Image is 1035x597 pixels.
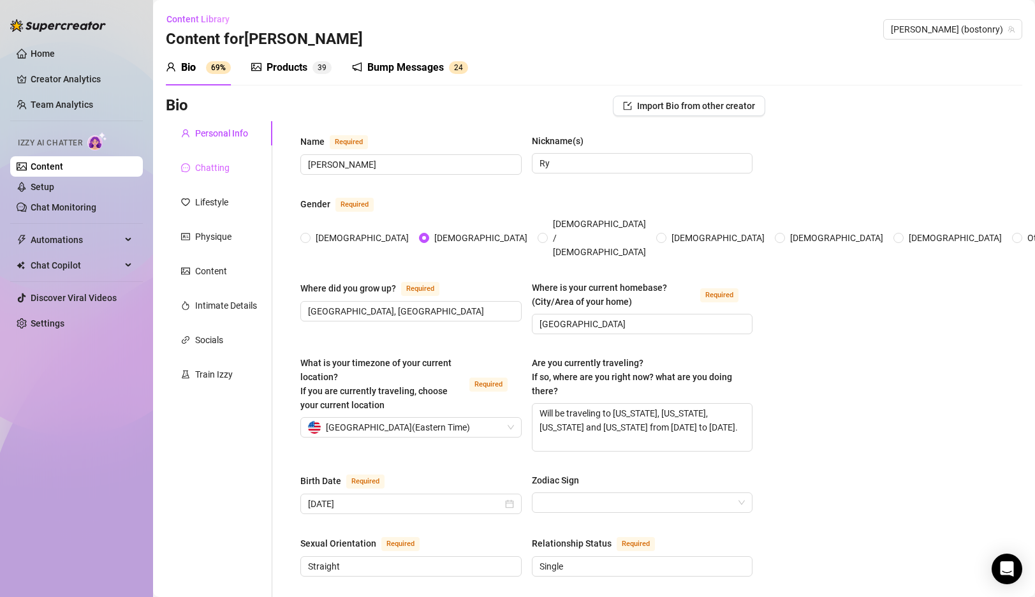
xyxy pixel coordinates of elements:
label: Name [300,134,382,149]
a: Settings [31,318,64,328]
label: Sexual Orientation [300,536,434,551]
div: Content [195,264,227,278]
div: Nickname(s) [532,134,584,148]
span: 3 [318,63,322,72]
span: team [1008,26,1015,33]
div: Bio [181,60,196,75]
span: thunderbolt [17,235,27,245]
label: Zodiac Sign [532,473,588,487]
a: Team Analytics [31,99,93,110]
span: Required [700,288,738,302]
input: Birth Date [308,497,503,511]
div: Physique [195,230,231,244]
sup: 39 [312,61,332,74]
span: Automations [31,230,121,250]
span: Required [330,135,368,149]
span: picture [251,62,261,72]
span: Required [381,537,420,551]
label: Where is your current homebase? (City/Area of your home) [532,281,753,309]
span: user [181,129,190,138]
div: Intimate Details [195,298,257,313]
span: message [181,163,190,172]
div: Relationship Status [532,536,612,550]
span: [DEMOGRAPHIC_DATA] [904,231,1007,245]
span: Content Library [166,14,230,24]
span: Chat Copilot [31,255,121,276]
img: logo-BBDzfeDw.svg [10,19,106,32]
div: Personal Info [195,126,248,140]
span: user [166,62,176,72]
input: Sexual Orientation [308,559,511,573]
span: picture [181,267,190,276]
label: Where did you grow up? [300,281,453,296]
span: 2 [454,63,459,72]
a: Chat Monitoring [31,202,96,212]
div: Lifestyle [195,195,228,209]
span: [DEMOGRAPHIC_DATA] [666,231,770,245]
span: [DEMOGRAPHIC_DATA] [311,231,414,245]
sup: 24 [449,61,468,74]
label: Nickname(s) [532,134,592,148]
button: Import Bio from other creator [613,96,765,116]
img: AI Chatter [87,132,107,151]
div: Products [267,60,307,75]
span: Are you currently traveling? If so, where are you right now? what are you doing there? [532,358,732,396]
div: Name [300,135,325,149]
input: Nickname(s) [540,156,743,170]
img: Chat Copilot [17,261,25,270]
span: [DEMOGRAPHIC_DATA] [785,231,888,245]
span: idcard [181,232,190,241]
div: Where is your current homebase? (City/Area of your home) [532,281,696,309]
a: Home [31,48,55,59]
a: Discover Viral Videos [31,293,117,303]
div: Chatting [195,161,230,175]
span: experiment [181,370,190,379]
span: heart [181,198,190,207]
div: Sexual Orientation [300,536,376,550]
textarea: Will be traveling to [US_STATE], [US_STATE], [US_STATE] and [US_STATE] from [DATE] to [DATE]. [532,404,752,451]
input: Relationship Status [540,559,743,573]
div: Zodiac Sign [532,473,579,487]
a: Creator Analytics [31,69,133,89]
button: Content Library [166,9,240,29]
span: Import Bio from other creator [637,101,755,111]
input: Where did you grow up? [308,304,511,318]
label: Gender [300,196,388,212]
span: Required [617,537,655,551]
input: Name [308,158,511,172]
a: Setup [31,182,54,192]
span: [GEOGRAPHIC_DATA] ( Eastern Time ) [326,418,470,437]
div: Birth Date [300,474,341,488]
input: Where is your current homebase? (City/Area of your home) [540,317,743,331]
span: fire [181,301,190,310]
span: import [623,101,632,110]
a: Content [31,161,63,172]
span: [DEMOGRAPHIC_DATA] / [DEMOGRAPHIC_DATA] [548,217,651,259]
h3: Content for [PERSON_NAME] [166,29,363,50]
span: [DEMOGRAPHIC_DATA] [429,231,532,245]
span: Required [469,378,508,392]
span: notification [352,62,362,72]
span: 4 [459,63,463,72]
div: Socials [195,333,223,347]
label: Relationship Status [532,536,669,551]
div: Open Intercom Messenger [992,554,1022,584]
span: Required [346,475,385,489]
label: Birth Date [300,473,399,489]
div: Gender [300,197,330,211]
span: Ryan (bostonry) [891,20,1015,39]
span: Required [401,282,439,296]
img: us [308,421,321,434]
sup: 69% [206,61,231,74]
div: Train Izzy [195,367,233,381]
span: link [181,335,190,344]
div: Bump Messages [367,60,444,75]
div: Where did you grow up? [300,281,396,295]
span: Izzy AI Chatter [18,137,82,149]
h3: Bio [166,96,188,116]
span: 9 [322,63,327,72]
span: Required [335,198,374,212]
span: What is your timezone of your current location? If you are currently traveling, choose your curre... [300,358,451,410]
